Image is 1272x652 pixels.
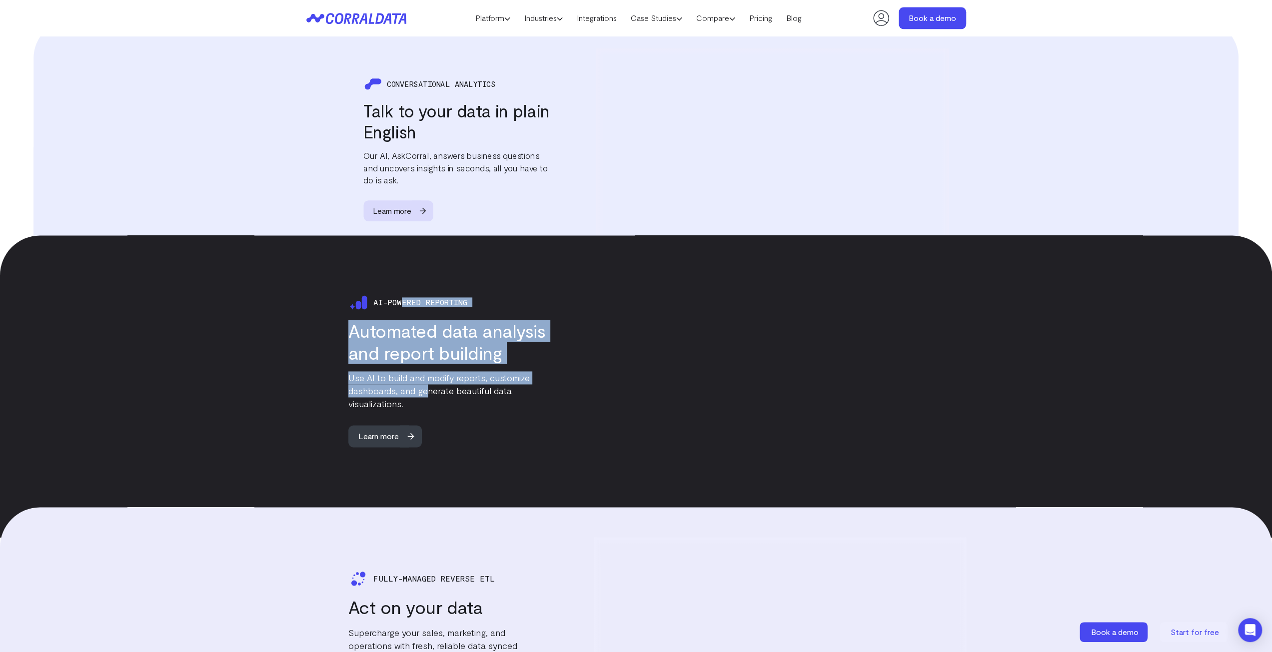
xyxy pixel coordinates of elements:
h3: Talk to your data in plain English [363,100,551,142]
a: Compare [689,10,742,25]
p: Use AI to build and modify reports, customize dashboards, and generate beautiful data visualizati... [348,371,546,410]
a: Learn more [348,425,431,447]
div: Open Intercom Messenger [1238,618,1262,642]
a: Industries [517,10,570,25]
a: Blog [779,10,809,25]
a: Book a demo [899,7,966,29]
span: CONVERSATIONAL ANALYTICS [387,79,495,88]
span: Learn more [363,200,421,221]
h3: Act on your data [348,596,546,618]
a: Book a demo [1080,622,1150,642]
a: Start for free [1160,622,1230,642]
a: Platform [468,10,517,25]
span: Learn more [348,425,409,447]
a: Integrations [570,10,624,25]
a: Pricing [742,10,779,25]
a: Learn more [363,200,441,221]
span: Fully-managed Reverse Etl [373,574,495,583]
p: Our AI, AskCorral, answers business questions and uncovers insights in seconds, all you have to d... [363,149,551,186]
span: Ai-powered reporting [373,298,467,307]
span: Book a demo [1091,627,1139,637]
a: Case Studies [624,10,689,25]
span: Start for free [1171,627,1219,637]
h3: Automated data analysis and report building [348,320,546,364]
